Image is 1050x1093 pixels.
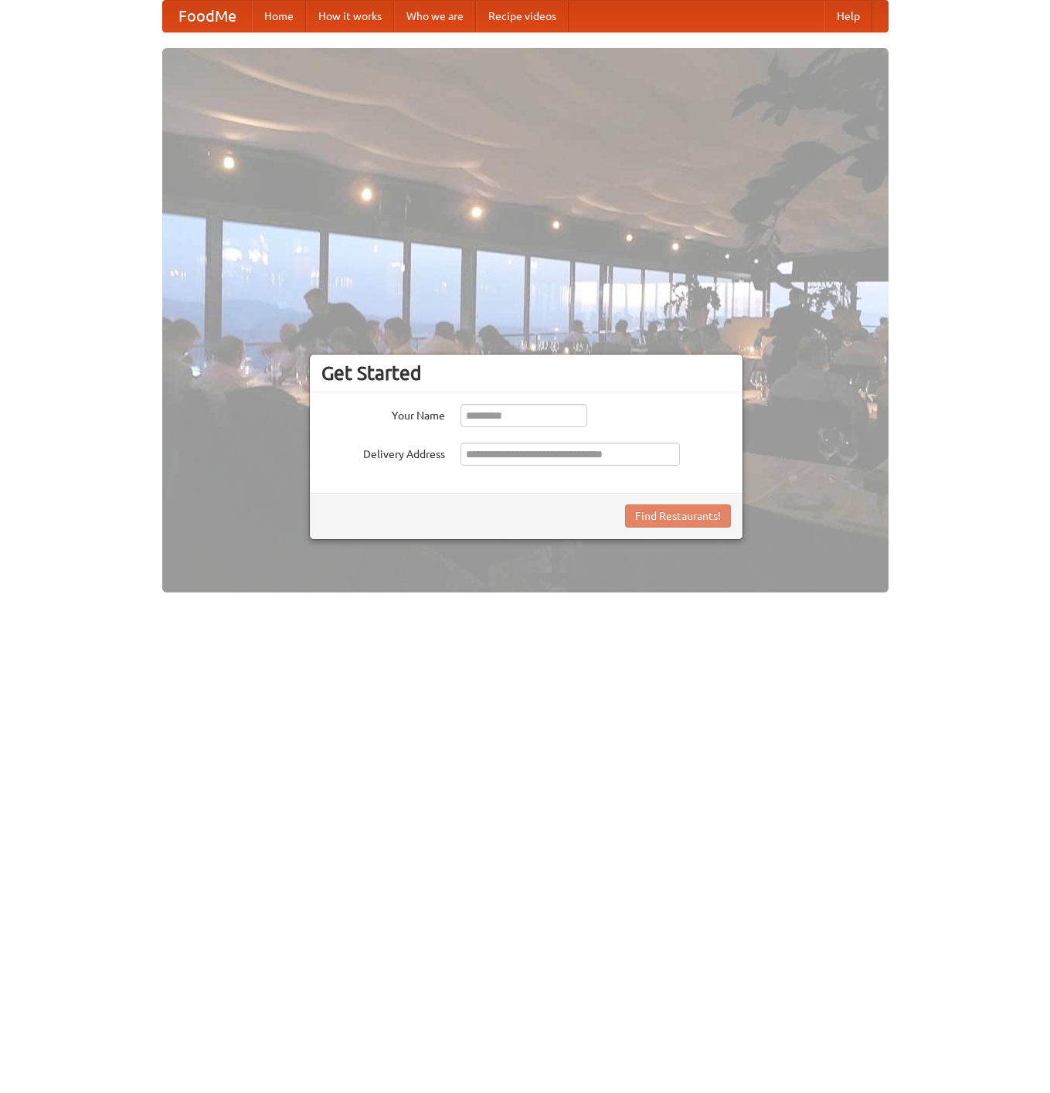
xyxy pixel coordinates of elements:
[252,1,306,32] a: Home
[476,1,569,32] a: Recipe videos
[321,404,445,423] label: Your Name
[824,1,872,32] a: Help
[394,1,476,32] a: Who we are
[321,443,445,462] label: Delivery Address
[306,1,394,32] a: How it works
[163,1,252,32] a: FoodMe
[321,362,731,385] h3: Get Started
[625,504,731,528] button: Find Restaurants!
